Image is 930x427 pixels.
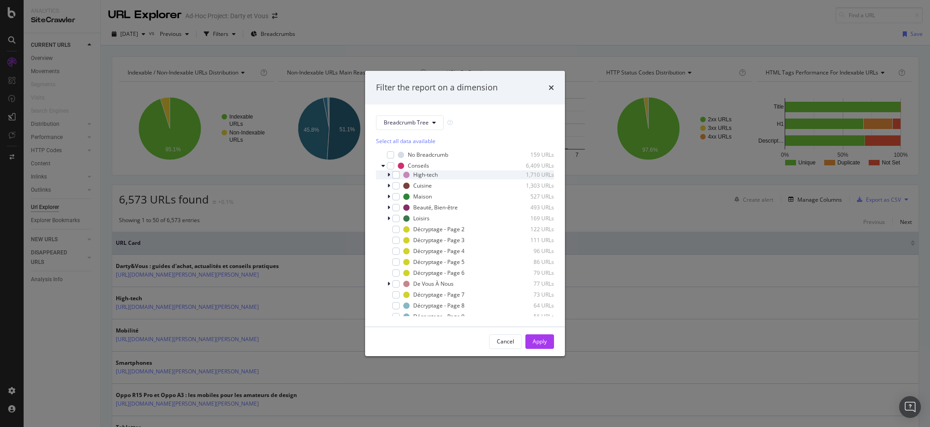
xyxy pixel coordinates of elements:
div: Conseils [408,162,429,169]
div: Select all data available [376,137,554,145]
button: Cancel [489,334,522,349]
div: Décryptage - Page 2 [413,225,465,233]
button: Apply [525,334,554,349]
div: Filter the report on a dimension [376,82,498,94]
div: Loisirs [413,214,430,222]
div: Maison [413,193,432,200]
div: Cancel [497,338,514,345]
button: Breadcrumb Tree [376,115,444,130]
div: Décryptage - Page 3 [413,236,465,244]
div: De Vous À Nous [413,280,454,288]
div: 77 URLs [510,280,554,288]
div: 73 URLs [510,291,554,298]
div: 79 URLs [510,269,554,277]
div: Beauté, Bien-être [413,204,458,211]
div: 64 URLs [510,302,554,309]
div: 86 URLs [510,258,554,266]
div: Décryptage - Page 5 [413,258,465,266]
div: modal [365,71,565,356]
div: times [549,82,554,94]
div: Cuisine [413,182,432,189]
div: 527 URLs [510,193,554,200]
div: Apply [533,338,547,345]
div: 493 URLs [510,204,554,211]
div: 1,303 URLs [510,182,554,189]
div: 6,409 URLs [510,162,554,169]
span: Breadcrumb Tree [384,119,429,126]
div: 122 URLs [510,225,554,233]
div: No Breadcrumb [408,151,448,159]
div: Décryptage - Page 8 [413,302,465,309]
div: 96 URLs [510,247,554,255]
div: 159 URLs [510,151,554,159]
div: High-tech [413,171,438,179]
div: Décryptage - Page 6 [413,269,465,277]
div: Open Intercom Messenger [899,396,921,418]
div: 169 URLs [510,214,554,222]
div: Décryptage - Page 7 [413,291,465,298]
div: 56 URLs [510,313,554,320]
div: Décryptage - Page 4 [413,247,465,255]
div: 111 URLs [510,236,554,244]
div: Décryptage - Page 9 [413,313,465,320]
div: 1,710 URLs [510,171,554,179]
